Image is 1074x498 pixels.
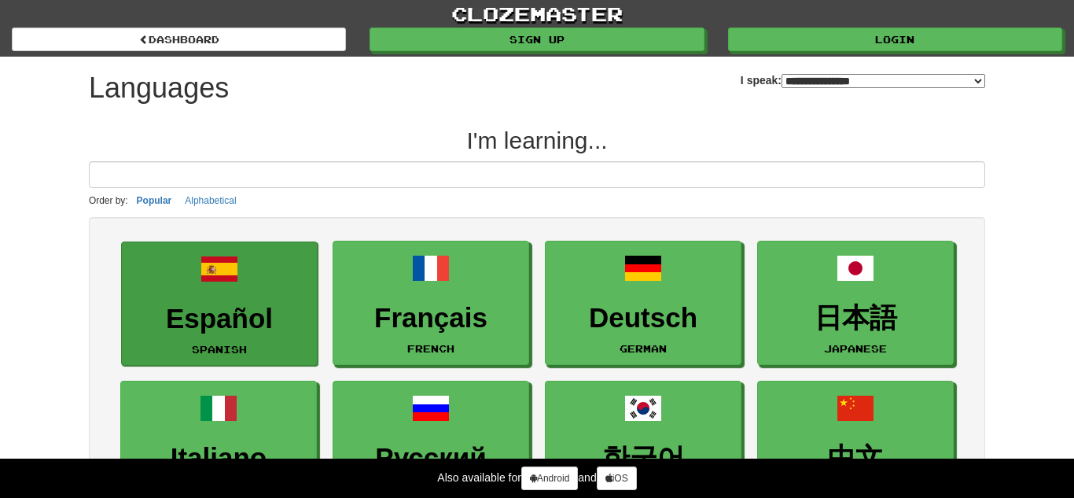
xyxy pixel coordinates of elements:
a: DeutschGerman [545,241,741,366]
a: Sign up [370,28,704,51]
a: FrançaisFrench [333,241,529,366]
small: Order by: [89,195,128,206]
a: Android [521,467,578,490]
h1: Languages [89,72,229,104]
h2: I'm learning... [89,127,985,153]
a: dashboard [12,28,346,51]
a: 日本語Japanese [757,241,954,366]
a: Login [728,28,1062,51]
h3: Français [341,303,520,334]
h3: Deutsch [554,303,733,334]
h3: 한국어 [554,443,733,474]
h3: Italiano [129,443,308,474]
button: Alphabetical [180,192,241,209]
h3: 日本語 [766,303,945,334]
small: Japanese [824,343,887,354]
small: French [407,343,454,354]
button: Popular [132,192,177,209]
h3: 中文 [766,443,945,474]
h3: Español [130,304,309,334]
label: I speak: [741,72,985,88]
select: I speak: [782,74,985,88]
small: Spanish [192,344,247,355]
a: iOS [597,467,637,490]
a: EspañolSpanish [121,242,318,367]
h3: Русский [341,443,520,474]
small: German [620,343,667,354]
